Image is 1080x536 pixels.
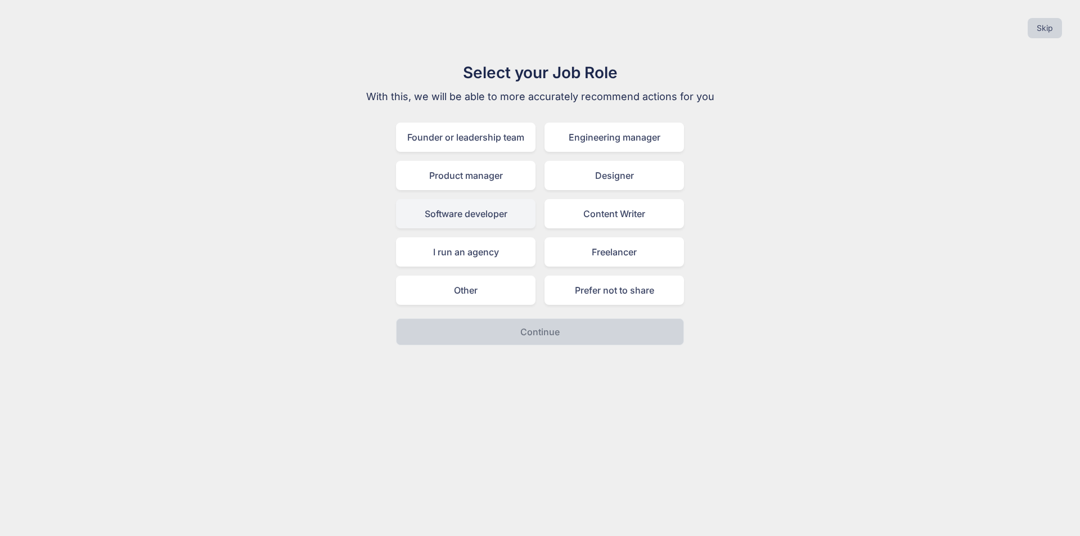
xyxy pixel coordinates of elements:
p: Continue [520,325,560,339]
div: Prefer not to share [544,276,684,305]
div: Founder or leadership team [396,123,535,152]
div: Software developer [396,199,535,228]
div: Designer [544,161,684,190]
button: Continue [396,318,684,345]
div: Product manager [396,161,535,190]
div: Engineering manager [544,123,684,152]
div: Content Writer [544,199,684,228]
div: Other [396,276,535,305]
button: Skip [1028,18,1062,38]
div: Freelancer [544,237,684,267]
div: I run an agency [396,237,535,267]
p: With this, we will be able to more accurately recommend actions for you [351,89,729,105]
h1: Select your Job Role [351,61,729,84]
